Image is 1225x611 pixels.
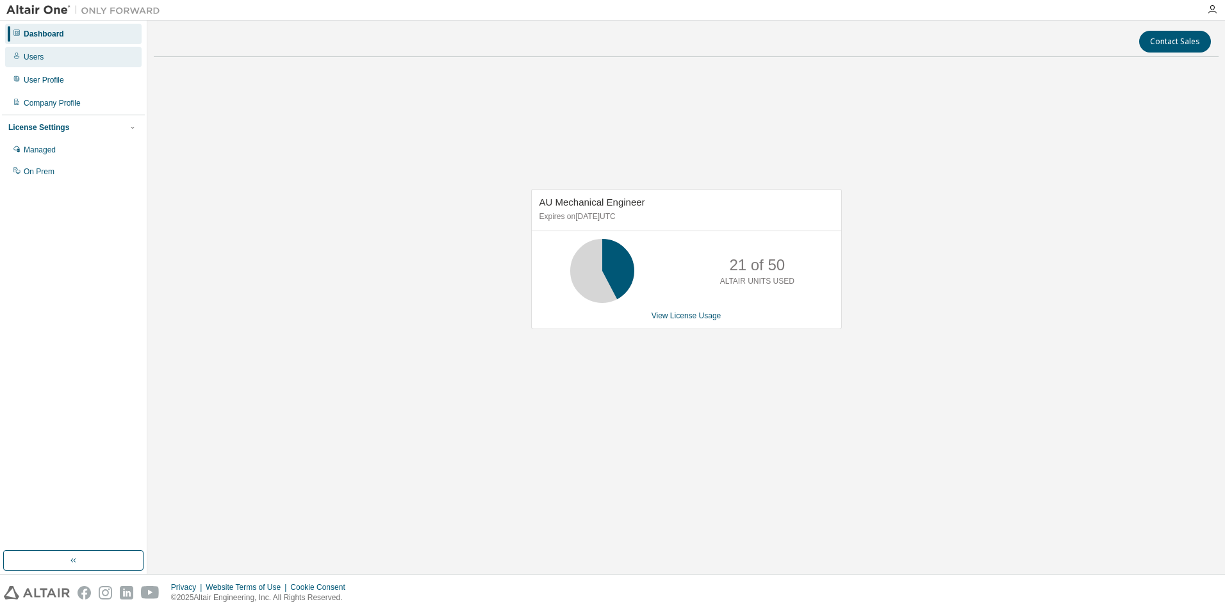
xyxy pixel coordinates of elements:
[720,276,794,287] p: ALTAIR UNITS USED
[171,592,353,603] p: © 2025 Altair Engineering, Inc. All Rights Reserved.
[141,586,160,599] img: youtube.svg
[206,582,290,592] div: Website Terms of Use
[171,582,206,592] div: Privacy
[6,4,167,17] img: Altair One
[290,582,352,592] div: Cookie Consent
[539,211,830,222] p: Expires on [DATE] UTC
[8,122,69,133] div: License Settings
[1139,31,1211,53] button: Contact Sales
[24,52,44,62] div: Users
[24,98,81,108] div: Company Profile
[78,586,91,599] img: facebook.svg
[99,586,112,599] img: instagram.svg
[24,29,64,39] div: Dashboard
[729,254,785,276] p: 21 of 50
[120,586,133,599] img: linkedin.svg
[539,197,645,208] span: AU Mechanical Engineer
[24,145,56,155] div: Managed
[24,75,64,85] div: User Profile
[24,167,54,177] div: On Prem
[652,311,721,320] a: View License Usage
[4,586,70,599] img: altair_logo.svg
